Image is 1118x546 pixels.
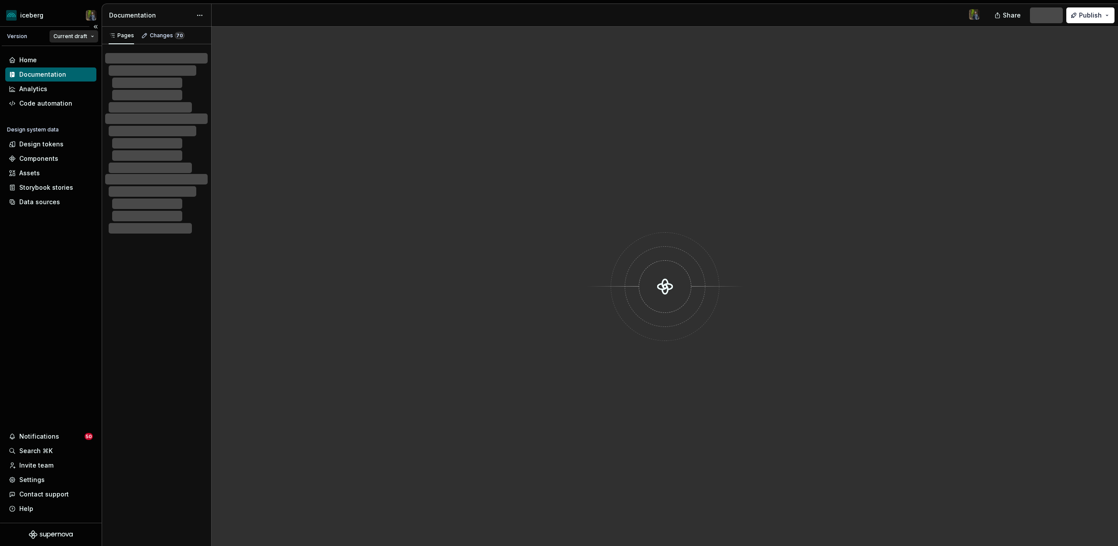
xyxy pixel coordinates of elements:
div: iceberg [20,11,43,20]
a: Invite team [5,458,96,472]
div: Components [19,154,58,163]
div: Code automation [19,99,72,108]
a: Storybook stories [5,181,96,195]
div: Data sources [19,198,60,206]
div: Design tokens [19,140,64,149]
div: Pages [109,32,134,39]
div: Storybook stories [19,183,73,192]
a: Assets [5,166,96,180]
div: Notifications [19,432,59,441]
div: Design system data [7,126,59,133]
a: Code automation [5,96,96,110]
a: Data sources [5,195,96,209]
a: Settings [5,473,96,487]
div: Invite team [19,461,53,470]
a: Home [5,53,96,67]
div: Home [19,56,37,64]
div: Assets [19,169,40,177]
img: Simon Désilets [969,9,980,20]
span: 50 [85,433,93,440]
button: Search ⌘K [5,444,96,458]
span: Current draft [53,33,87,40]
a: Components [5,152,96,166]
button: Publish [1066,7,1114,23]
div: Contact support [19,490,69,499]
div: Help [19,504,33,513]
div: Settings [19,475,45,484]
a: Design tokens [5,137,96,151]
div: Changes [150,32,184,39]
img: Simon Désilets [86,10,96,21]
button: icebergSimon Désilets [2,6,100,25]
button: Share [990,7,1026,23]
div: Analytics [19,85,47,93]
svg: Supernova Logo [29,530,73,539]
a: Documentation [5,67,96,82]
button: Notifications50 [5,429,96,443]
span: Share [1003,11,1021,20]
span: 70 [175,32,184,39]
button: Current draft [50,30,98,43]
div: Search ⌘K [19,447,53,455]
div: Version [7,33,27,40]
div: Documentation [109,11,192,20]
button: Contact support [5,487,96,501]
a: Analytics [5,82,96,96]
div: Documentation [19,70,66,79]
button: Collapse sidebar [89,21,102,33]
img: 418c6d47-6da6-4103-8b13-b5999f8989a1.png [6,10,17,21]
span: Publish [1079,11,1102,20]
button: Help [5,502,96,516]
